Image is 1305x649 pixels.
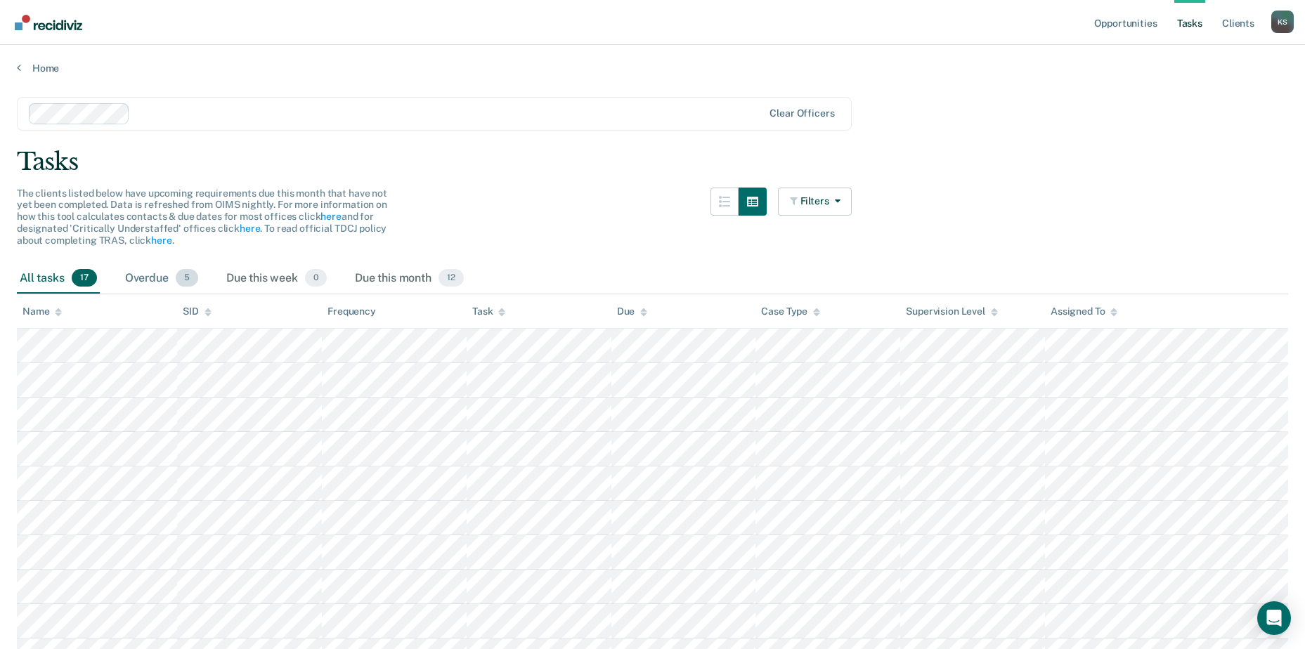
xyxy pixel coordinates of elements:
[17,263,100,294] div: All tasks17
[778,188,852,216] button: Filters
[72,269,97,287] span: 17
[240,223,260,234] a: here
[17,147,1288,176] div: Tasks
[223,263,330,294] div: Due this week0
[22,306,62,317] div: Name
[320,211,341,222] a: here
[1257,601,1291,635] div: Open Intercom Messenger
[151,235,171,246] a: here
[17,188,387,246] span: The clients listed below have upcoming requirements due this month that have not yet been complet...
[1271,11,1294,33] button: Profile dropdown button
[305,269,327,287] span: 0
[15,15,82,30] img: Recidiviz
[183,306,212,317] div: SID
[1051,306,1117,317] div: Assigned To
[472,306,505,317] div: Task
[906,306,998,317] div: Supervision Level
[176,269,198,287] span: 5
[327,306,376,317] div: Frequency
[352,263,467,294] div: Due this month12
[617,306,648,317] div: Due
[761,306,820,317] div: Case Type
[17,62,1288,74] a: Home
[439,269,464,287] span: 12
[122,263,201,294] div: Overdue5
[770,107,834,119] div: Clear officers
[1271,11,1294,33] div: K S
